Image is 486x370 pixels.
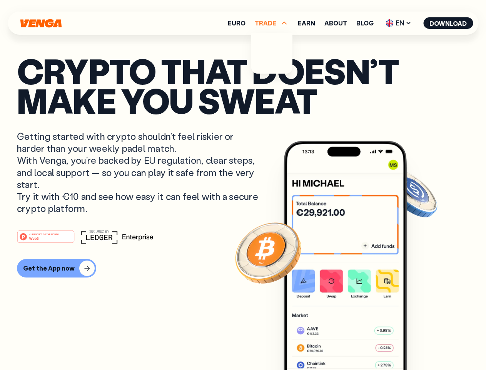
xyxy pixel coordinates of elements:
a: Blog [356,20,374,26]
a: #1 PRODUCT OF THE MONTHWeb3 [17,235,75,245]
a: Earn [298,20,315,26]
svg: Home [19,19,62,28]
a: Get the App now [17,259,469,277]
span: TRADE [255,18,289,28]
tspan: #1 PRODUCT OF THE MONTH [29,233,58,235]
img: flag-uk [386,19,393,27]
img: Bitcoin [234,218,303,287]
button: Download [423,17,473,29]
a: About [324,20,347,26]
p: Crypto that doesn’t make you sweat [17,56,469,115]
a: Euro [228,20,246,26]
span: EN [383,17,414,29]
button: Get the App now [17,259,96,277]
img: USDC coin [384,166,439,221]
div: Get the App now [23,264,75,272]
p: Getting started with crypto shouldn’t feel riskier or harder than your weekly padel match. With V... [17,130,260,214]
span: TRADE [255,20,276,26]
tspan: Web3 [29,236,39,240]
